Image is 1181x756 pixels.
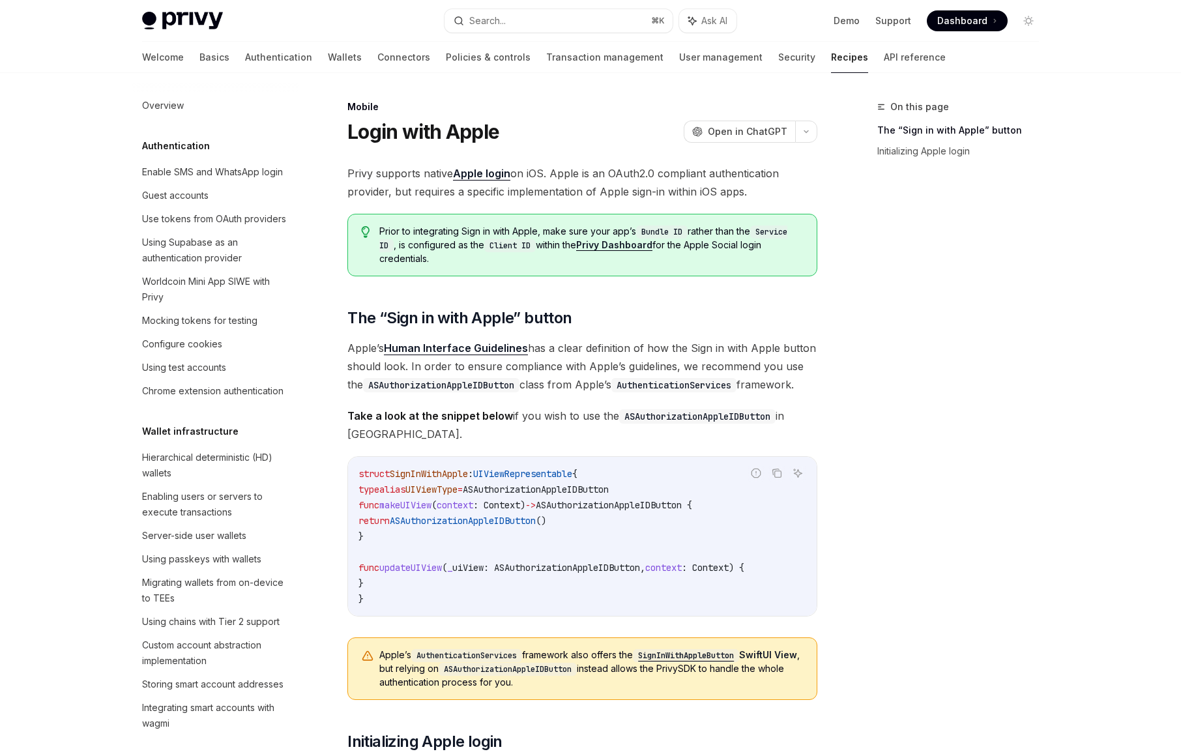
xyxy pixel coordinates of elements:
[484,562,645,574] span: : ASAuthorizationAppleIDButton,
[142,42,184,73] a: Welcome
[347,100,817,113] div: Mobile
[701,14,727,27] span: Ask AI
[633,649,739,662] code: SignInWithAppleButton
[452,562,484,574] span: uiView
[536,499,692,511] span: ASAuthorizationAppleIDButton {
[358,593,364,605] span: }
[142,676,284,692] div: Storing smart account addresses
[347,308,572,328] span: The “Sign in with Apple” button
[142,450,291,481] div: Hierarchical deterministic (HD) wallets
[363,378,519,392] code: ASAuthorizationAppleIDButton
[142,138,210,154] h5: Authentication
[437,499,473,511] span: context
[142,637,291,669] div: Custom account abstraction implementation
[633,649,797,660] a: SignInWithAppleButtonSwiftUI View
[132,524,299,547] a: Server-side user wallets
[142,98,184,113] div: Overview
[875,14,911,27] a: Support
[463,484,609,495] span: ASAuthorizationAppleIDButton
[390,468,468,480] span: SignInWithApple
[132,356,299,379] a: Using test accounts
[132,696,299,735] a: Integrating smart accounts with wagmi
[142,528,246,544] div: Server-side user wallets
[358,484,405,495] span: typealias
[132,610,299,633] a: Using chains with Tier 2 support
[142,360,226,375] div: Using test accounts
[347,339,817,394] span: Apple’s has a clear definition of how the Sign in with Apple button should look. In order to ensu...
[142,313,257,328] div: Mocking tokens for testing
[142,383,284,399] div: Chrome extension authentication
[468,468,473,480] span: :
[142,489,291,520] div: Enabling users or servers to execute transactions
[778,42,815,73] a: Security
[384,342,528,355] a: Human Interface Guidelines
[132,673,299,696] a: Storing smart account addresses
[142,551,261,567] div: Using passkeys with wallets
[651,16,665,26] span: ⌘ K
[132,207,299,231] a: Use tokens from OAuth providers
[347,407,817,443] span: if you wish to use the in [GEOGRAPHIC_DATA].
[748,465,765,482] button: Report incorrect code
[358,577,364,589] span: }
[458,484,463,495] span: =
[684,121,795,143] button: Open in ChatGPT
[405,484,458,495] span: UIViewType
[132,485,299,524] a: Enabling users or servers to execute transactions
[469,13,506,29] div: Search...
[142,12,223,30] img: light logo
[679,9,736,33] button: Ask AI
[411,649,522,662] code: AuthenticationServices
[789,465,806,482] button: Ask AI
[132,332,299,356] a: Configure cookies
[431,499,437,511] span: (
[142,336,222,352] div: Configure cookies
[442,562,447,574] span: (
[453,167,510,181] a: Apple login
[142,235,291,266] div: Using Supabase as an authentication provider
[536,515,546,527] span: ()
[445,9,673,33] button: Search...⌘K
[142,188,209,203] div: Guest accounts
[576,239,652,251] a: Privy Dashboard
[245,42,312,73] a: Authentication
[358,531,364,542] span: }
[361,226,370,238] svg: Tip
[347,731,503,752] span: Initializing Apple login
[379,648,804,689] span: Apple’s framework also offers the , but relying on instead allows the PrivySDK to handle the whol...
[645,562,682,574] span: context
[132,160,299,184] a: Enable SMS and WhatsApp login
[546,42,663,73] a: Transaction management
[473,499,525,511] span: : Context)
[132,571,299,610] a: Migrating wallets from on-device to TEEs
[636,225,688,239] code: Bundle ID
[142,211,286,227] div: Use tokens from OAuth providers
[619,409,776,424] code: ASAuthorizationAppleIDButton
[132,633,299,673] a: Custom account abstraction implementation
[484,239,536,252] code: Client ID
[347,164,817,201] span: Privy supports native on iOS. Apple is an OAuth2.0 compliant authentication provider, but require...
[132,379,299,403] a: Chrome extension authentication
[358,468,390,480] span: struct
[132,547,299,571] a: Using passkeys with wallets
[447,562,452,574] span: _
[358,499,379,511] span: func
[679,42,763,73] a: User management
[347,120,499,143] h1: Login with Apple
[611,378,736,392] code: AuthenticationServices
[927,10,1008,31] a: Dashboard
[132,309,299,332] a: Mocking tokens for testing
[379,225,787,252] code: Service ID
[525,499,536,511] span: ->
[834,14,860,27] a: Demo
[358,562,379,574] span: func
[1018,10,1039,31] button: Toggle dark mode
[890,99,949,115] span: On this page
[831,42,868,73] a: Recipes
[132,184,299,207] a: Guest accounts
[439,663,577,676] code: ASAuthorizationAppleIDButton
[877,120,1049,141] a: The “Sign in with Apple” button
[884,42,946,73] a: API reference
[142,700,291,731] div: Integrating smart accounts with wagmi
[379,225,804,265] span: Prior to integrating Sign in with Apple, make sure your app’s rather than the , is configured as ...
[142,575,291,606] div: Migrating wallets from on-device to TEEs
